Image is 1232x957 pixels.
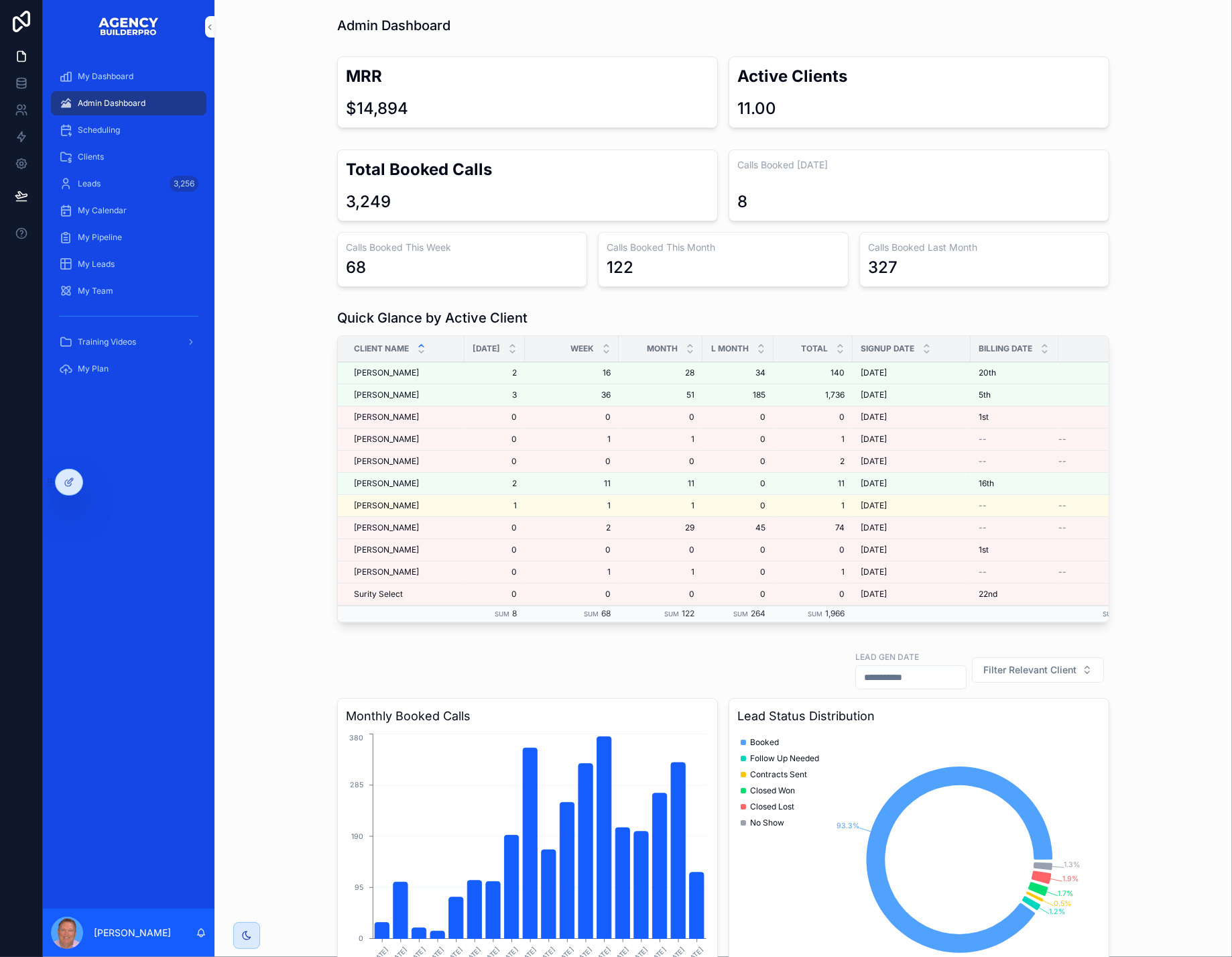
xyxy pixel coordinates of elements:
span: [DATE] [861,589,887,600]
tspan: 0 [359,934,363,943]
a: $3,300 [1058,390,1143,400]
tspan: 190 [351,832,363,841]
a: My Leads [51,252,206,276]
span: 0 [627,456,694,467]
small: Sum [664,610,679,618]
span: [PERSON_NAME] [354,478,419,489]
span: $1,847 [1058,589,1143,600]
a: 0 [473,567,517,577]
a: 36 [533,390,611,400]
a: 3 [473,390,517,400]
a: Clients [51,145,206,169]
span: -- [1058,500,1066,511]
span: 1 [627,434,694,445]
small: Sum [584,610,599,618]
h2: Active Clients [737,65,1101,87]
span: My Calendar [78,205,127,216]
a: 28 [627,368,694,378]
a: 16 [533,368,611,378]
a: 1,736 [782,390,845,400]
div: 327 [868,257,898,278]
a: 140 [782,368,845,378]
a: 0 [533,545,611,555]
a: 0 [711,478,765,489]
span: [DATE] [861,478,887,489]
a: [PERSON_NAME] [354,545,456,555]
a: $2,747 [1058,545,1143,555]
a: [DATE] [861,589,963,600]
small: Sum [733,610,748,618]
span: 0 [711,434,765,445]
a: [DATE] [861,368,963,378]
span: 0 [473,412,517,423]
span: 0 [533,412,611,423]
div: 11.00 [737,98,776,119]
span: Contracts Sent [750,769,807,780]
span: [PERSON_NAME] [354,545,419,555]
h2: Total Booked Calls [346,158,709,180]
span: 20th [979,368,996,378]
small: Sum [1103,610,1117,618]
a: [DATE] [861,500,963,511]
span: 0 [473,589,517,600]
h1: Quick Glance by Active Client [337,308,528,327]
h3: Calls Booked Last Month [868,241,1101,254]
h3: Monthly Booked Calls [346,707,709,726]
small: Sum [808,610,822,618]
span: Billing Date [979,343,1032,354]
span: My Leads [78,259,115,270]
a: [PERSON_NAME] [354,456,456,467]
div: 122 [607,257,633,278]
a: 0 [533,456,611,467]
a: My Dashboard [51,64,206,89]
span: [PERSON_NAME] [354,456,419,467]
span: Leads [78,178,101,189]
span: 0 [627,545,694,555]
span: [PERSON_NAME] [354,522,419,533]
span: 1st [979,545,989,555]
span: [DATE] [861,500,887,511]
a: 2 [533,522,611,533]
tspan: 285 [350,781,363,790]
a: Leads3,256 [51,172,206,196]
a: 22nd [979,589,1050,600]
a: -- [979,434,1050,445]
span: Closed Won [750,785,795,796]
a: [PERSON_NAME] [354,434,456,445]
a: 185 [711,390,765,400]
div: 8 [737,191,747,213]
a: [PERSON_NAME] [354,478,456,489]
a: $2,000 [1058,412,1143,423]
a: [DATE] [861,478,963,489]
a: Training Videos [51,330,206,354]
div: 68 [346,257,366,278]
span: $2,500 [1058,478,1143,489]
a: 45 [711,522,765,533]
span: 1,966 [825,608,845,618]
tspan: 0.5% [1054,899,1071,908]
a: [PERSON_NAME] [354,500,456,511]
a: 0 [473,456,517,467]
a: 16th [979,478,1050,489]
span: 0 [711,589,765,600]
a: 0 [627,412,694,423]
a: 0 [782,589,845,600]
span: 11 [533,478,611,489]
a: -- [1058,567,1143,577]
span: 16th [979,478,994,489]
a: [PERSON_NAME] [354,522,456,533]
span: -- [1058,567,1066,577]
span: [PERSON_NAME] [354,567,419,577]
span: 0 [627,589,694,600]
tspan: 1.3% [1064,861,1081,870]
a: 34 [711,368,765,378]
a: 1 [782,434,845,445]
a: 0 [782,412,845,423]
h2: MRR [346,65,709,87]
